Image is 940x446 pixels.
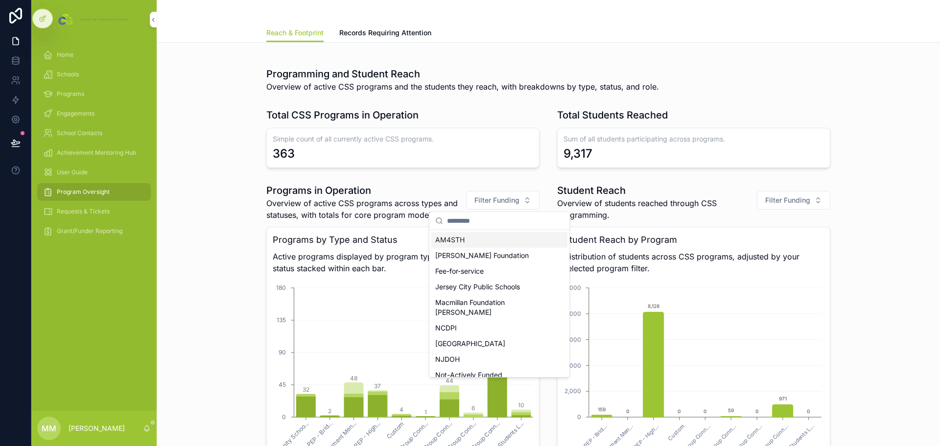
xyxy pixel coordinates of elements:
[564,362,581,369] tspan: 4,000
[266,184,466,197] h1: Programs in Operation
[446,377,453,384] tspan: 44
[273,233,533,247] h3: Programs by Type and Status
[807,408,810,414] text: 0
[57,90,84,98] span: Programs
[648,303,659,309] text: 8,128
[57,208,110,215] span: Requests & Tickets
[765,195,810,205] span: Filter Funding
[564,251,824,274] span: Distribution of students across CSS programs, adjusted by your selected program filter.
[328,407,331,415] tspan: 2
[37,66,151,83] a: Schools
[431,232,567,248] div: AM4STH
[431,352,567,367] div: NJDOH
[69,423,125,433] p: [PERSON_NAME]
[279,349,286,356] tspan: 90
[431,263,567,279] div: Fee-for-service
[598,406,606,412] text: 159
[37,183,151,201] a: Program Oversight
[557,197,752,221] span: Overview of students reached through CSS programming.
[779,396,787,401] text: 971
[37,144,151,162] a: Achievement Mentoring Hub
[757,191,830,210] button: Select Button
[431,336,567,352] div: [GEOGRAPHIC_DATA]
[266,24,324,43] a: Reach & Footprint
[564,134,824,144] h3: Sum of all students participating across programs.
[37,124,151,142] a: School Contacts
[282,413,286,421] tspan: 0
[666,423,686,443] text: Custom
[276,284,286,291] tspan: 180
[431,279,567,295] div: Jersey City Public Schools
[564,233,824,247] h3: Student Reach by Program
[424,408,427,416] tspan: 1
[57,227,122,235] span: Grant/Funder Reporting
[755,408,758,414] text: 0
[518,401,524,409] tspan: 10
[57,188,110,196] span: Program Oversight
[385,420,406,441] tspan: Custom
[37,105,151,122] a: Engagements
[704,408,706,414] text: 0
[57,70,79,78] span: Schools
[57,168,88,176] span: User Guide
[564,146,592,162] div: 9,317
[266,197,466,221] span: Overview of active CSS programs across types and statuses, with totals for core program models.
[557,108,668,122] h1: Total Students Reached
[57,149,136,157] span: Achievement Mentoring Hub
[273,134,533,144] h3: Simple count of all currently active CSS programs.
[266,108,419,122] h1: Total CSS Programs in Operation
[37,46,151,64] a: Home
[37,164,151,181] a: User Guide
[277,316,286,324] tspan: 135
[339,24,431,44] a: Records Requiring Attention
[562,284,581,291] tspan: 10,000
[37,85,151,103] a: Programs
[564,387,581,395] tspan: 2,000
[37,203,151,220] a: Requests & Tickets
[339,28,431,38] span: Records Requiring Attention
[431,320,567,336] div: NCDPI
[303,386,309,393] tspan: 32
[374,382,381,390] tspan: 37
[42,423,56,434] span: MM
[431,248,567,263] div: [PERSON_NAME] Foundation
[474,195,519,205] span: Filter Funding
[431,367,567,383] div: Not-Actively Funded
[279,381,286,388] tspan: 45
[273,251,533,274] span: Active programs displayed by program type, with implementation status stacked within each bar.
[57,110,94,117] span: Engagements
[273,146,295,162] div: 363
[37,222,151,240] a: Grant/Funder Reporting
[431,295,567,320] div: Macmillan Foundation [PERSON_NAME]
[557,184,752,197] h1: Student Reach
[564,310,581,317] tspan: 8,000
[56,12,131,27] img: App logo
[266,28,324,38] span: Reach & Footprint
[471,404,475,412] tspan: 6
[678,408,681,414] text: 0
[31,39,157,253] div: scrollable content
[350,375,357,382] tspan: 48
[626,408,629,414] text: 0
[466,191,540,210] button: Select Button
[577,413,581,421] tspan: 0
[266,81,659,93] span: Overview of active CSS programs and the students they reach, with breakdowns by type, status, and...
[429,230,569,377] div: Suggestions
[266,67,659,81] h1: Programming and Student Reach
[728,407,734,413] text: 59
[57,51,73,59] span: Home
[399,406,403,413] tspan: 4
[564,336,581,343] tspan: 6,000
[57,129,102,137] span: School Contacts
